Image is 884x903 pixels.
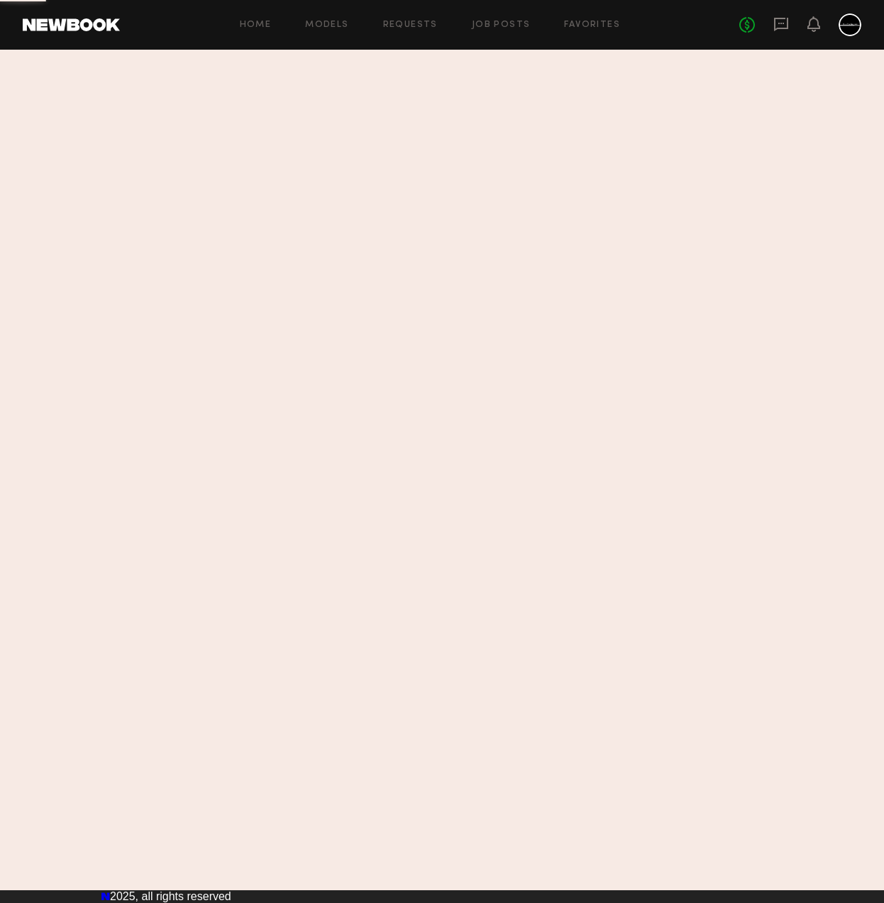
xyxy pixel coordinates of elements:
a: Requests [383,21,438,30]
a: Job Posts [472,21,531,30]
a: Favorites [564,21,620,30]
a: Models [305,21,348,30]
span: 2025, all rights reserved [110,890,231,902]
a: Home [240,21,272,30]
